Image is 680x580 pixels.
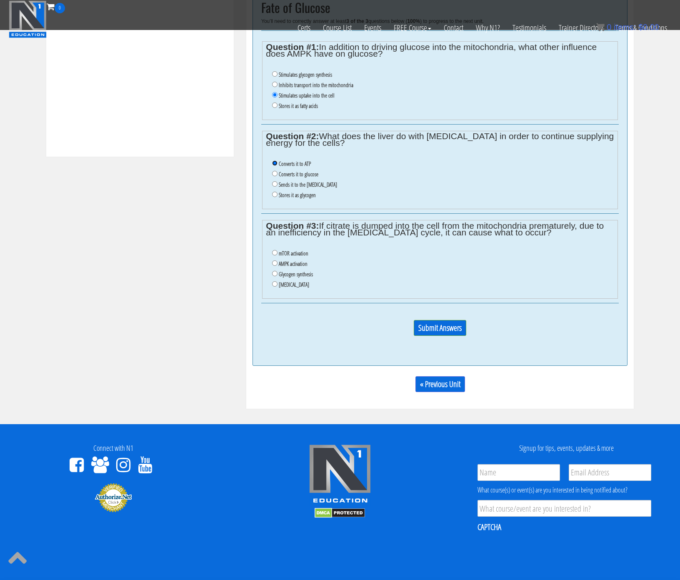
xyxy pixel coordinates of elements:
a: Terms & Conditions [609,13,673,42]
a: Course List [317,13,358,42]
legend: In addition to driving glucose into the mitochondria, what other influence does AMPK have on gluc... [266,44,614,57]
input: Submit Answers [414,320,466,336]
a: 0 [47,1,65,12]
a: Trainer Directory [552,13,609,42]
span: 0 [55,3,65,13]
strong: Question #1: [266,42,319,52]
label: Inhibits transport into the mitochondria [279,82,353,88]
label: Stores it as fatty acids [279,102,318,109]
input: What course/event are you interested in? [477,500,651,517]
h4: Connect with N1 [6,444,220,452]
a: Testimonials [506,13,552,42]
label: mTOR activation [279,250,308,257]
a: Contact [437,13,470,42]
span: 0 [607,22,611,32]
a: Events [358,13,387,42]
label: Stores it as glycogen [279,192,316,198]
strong: Question #2: [266,131,319,141]
a: Why N1? [470,13,506,42]
a: Certs [291,13,317,42]
label: [MEDICAL_DATA] [279,281,309,288]
iframe: reCAPTCHA [477,538,604,570]
label: CAPTCHA [477,522,501,532]
h4: Signup for tips, events, updates & more [460,444,674,452]
label: Stimulates glycogen synthesis [279,71,332,78]
span: $ [638,22,643,32]
strong: Question #3: [266,221,319,230]
img: icon11.png [596,23,605,31]
label: AMPK activation [279,260,307,267]
div: What course(s) or event(s) are you interested in being notified about? [477,485,651,495]
label: Sends it to the [MEDICAL_DATA] [279,181,337,188]
label: Converts it to glucose [279,171,318,177]
input: Email Address [569,464,651,481]
img: n1-edu-logo [309,444,371,506]
label: Converts it to ATP [279,160,311,167]
legend: What does the liver do with [MEDICAL_DATA] in order to continue supplying energy for the cells? [266,133,614,146]
input: Name [477,464,560,481]
bdi: 0.00 [638,22,659,32]
img: DMCA.com Protection Status [315,508,365,518]
a: FREE Course [387,13,437,42]
span: items: [614,22,636,32]
img: Authorize.Net Merchant - Click to Verify [95,482,132,512]
a: 0 items: $0.00 [596,22,659,32]
label: Glycogen synthesis [279,271,313,277]
a: « Previous Unit [415,376,465,392]
legend: If citrate is dumped into the cell from the mitochondria prematurely, due to an inefficiency in t... [266,222,614,236]
img: n1-education [9,0,47,38]
label: Stimulates uptake into the cell [279,92,335,99]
